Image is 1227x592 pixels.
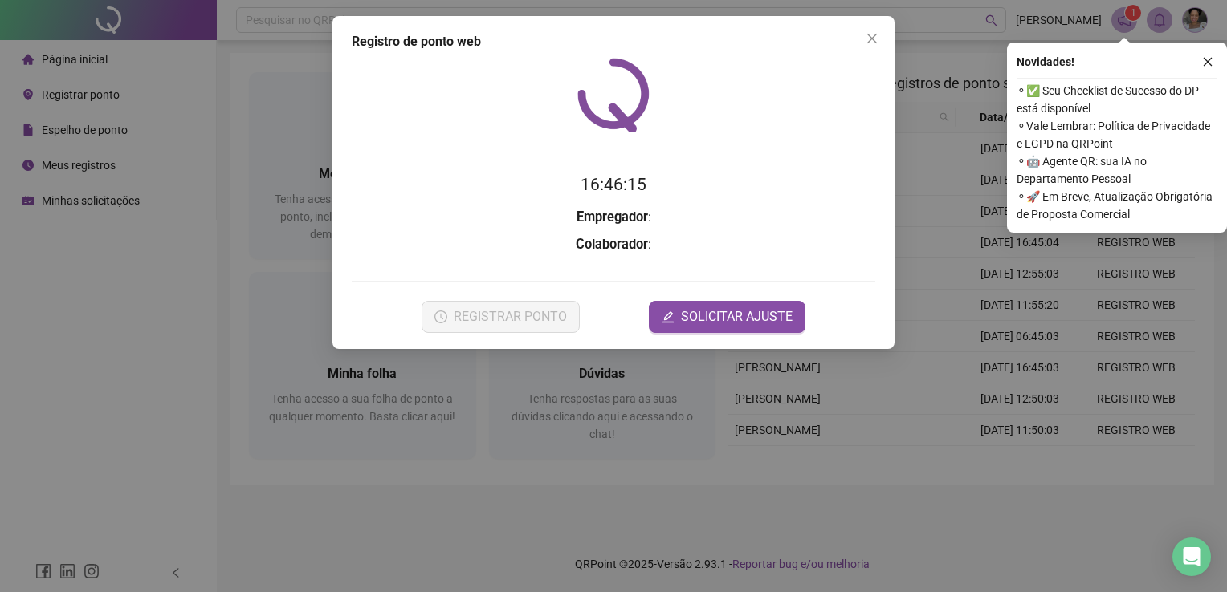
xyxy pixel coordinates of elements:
time: 16:46:15 [581,175,646,194]
span: edit [662,310,675,323]
span: Novidades ! [1017,53,1074,71]
span: ⚬ ✅ Seu Checklist de Sucesso do DP está disponível [1017,82,1217,117]
div: Open Intercom Messenger [1172,537,1211,576]
img: QRPoint [577,58,650,132]
h3: : [352,207,875,228]
span: close [866,32,878,45]
button: REGISTRAR PONTO [422,301,580,333]
h3: : [352,234,875,255]
span: ⚬ 🤖 Agente QR: sua IA no Departamento Pessoal [1017,152,1217,188]
span: close [1202,56,1213,67]
div: Registro de ponto web [352,32,875,51]
button: Close [859,26,885,51]
strong: Empregador [577,209,648,225]
strong: Colaborador [576,237,648,252]
button: editSOLICITAR AJUSTE [649,301,805,333]
span: SOLICITAR AJUSTE [681,307,793,326]
span: ⚬ 🚀 Em Breve, Atualização Obrigatória de Proposta Comercial [1017,188,1217,223]
span: ⚬ Vale Lembrar: Política de Privacidade e LGPD na QRPoint [1017,117,1217,152]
